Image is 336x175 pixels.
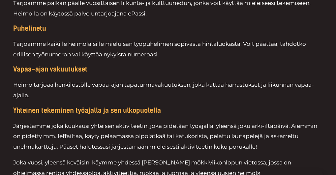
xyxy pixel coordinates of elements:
[13,24,46,32] span: Puhelinetu
[13,80,323,101] p: Heimo tarjoaa henkilöstölle vapaa-ajan tapaturmavakuutuksen, joka kattaa harrastukset ja liikunna...
[13,65,87,73] span: Vapaa-ajan vakuutukset
[13,106,161,114] span: Yhteinen tekeminen työajalla ja sen ulkopuolella
[13,39,323,60] p: Tarjoamme kaikille heimolaisille mieluisan työpuhelimen sopivasta hintaluokasta. Voit päättää, ta...
[13,121,323,152] p: Järjestämme joka kuukausi yhteisen aktiviteetin, joka pidetään työajalla, yleensä joku arki-iltap...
